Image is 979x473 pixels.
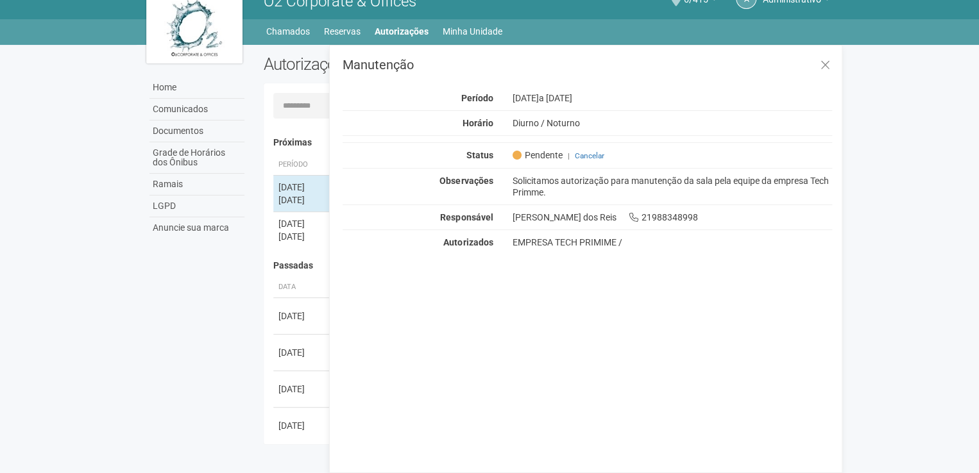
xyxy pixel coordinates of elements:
[462,118,493,128] strong: Horário
[466,150,493,160] strong: Status
[149,195,244,217] a: LGPD
[439,176,493,186] strong: Observações
[273,138,823,147] h4: Próximas
[278,346,326,359] div: [DATE]
[278,383,326,395] div: [DATE]
[278,310,326,322] div: [DATE]
[278,230,326,243] div: [DATE]
[149,99,244,120] a: Comunicados
[512,149,562,161] span: Pendente
[266,22,310,40] a: Chamados
[502,92,842,104] div: [DATE]
[278,181,326,194] div: [DATE]
[273,277,331,298] th: Data
[278,217,326,230] div: [DATE]
[278,419,326,432] div: [DATE]
[149,120,244,142] a: Documentos
[502,175,842,198] div: Solicitamos autorização para manutenção da sala pela equipe da empresa Tech Primme.
[574,151,604,160] a: Cancelar
[278,194,326,206] div: [DATE]
[502,212,842,223] div: [PERSON_NAME] dos Reis 21988348998
[443,22,502,40] a: Minha Unidade
[264,54,538,74] h2: Autorizações
[149,217,244,238] a: Anuncie sua marca
[149,77,244,99] a: Home
[375,22,429,40] a: Autorizações
[149,142,244,174] a: Grade de Horários dos Ônibus
[512,236,832,248] div: EMPRESA TECH PRIMIME /
[149,174,244,195] a: Ramais
[538,93,572,103] span: a [DATE]
[440,212,493,222] strong: Responsável
[443,237,493,247] strong: Autorizados
[567,151,569,160] span: |
[273,261,823,270] h4: Passadas
[461,93,493,103] strong: Período
[343,58,832,71] h3: Manutenção
[324,22,361,40] a: Reservas
[273,154,331,176] th: Período
[502,117,842,129] div: Diurno / Noturno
